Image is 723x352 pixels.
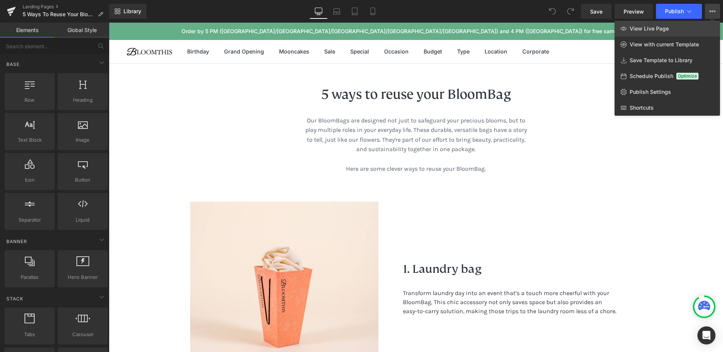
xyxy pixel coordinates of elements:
summary: Occasion [275,24,300,34]
a: Tablet [346,4,364,19]
span: Stack [6,295,24,302]
button: Undo [545,4,560,19]
span: Parallax [7,273,52,281]
span: Text Block [7,136,52,144]
h2: 1. Laundry bag [294,236,509,257]
p: Transform laundry day into an event that’s a touch more cheerful with your BloomBag. This chic ac... [294,266,509,293]
span: 5 Ways To Reuse Your BloomBag [23,11,95,17]
span: Publish [665,8,684,14]
span: Image [60,136,105,144]
summary: Location [376,24,398,34]
span: Save [590,8,602,15]
span: Base [6,61,20,68]
span: Row [7,96,52,104]
summary: Budget [315,24,333,34]
nav: Secondary navigation [522,24,596,34]
nav: Primary navigation [78,24,507,34]
button: Publish [656,4,702,19]
summary: Type [348,24,361,34]
span: Carousel [60,331,105,338]
span: Shortcuts [630,104,654,111]
a: Mooncakes [170,24,200,34]
span: Save Template to Library [630,57,692,64]
span: View Live Page [630,25,669,32]
a: Corporate [413,24,440,34]
a: Mobile [364,4,382,19]
a: Laptop [328,4,346,19]
span: Button [60,176,105,184]
p: Order by 5 PM ([GEOGRAPHIC_DATA]/[GEOGRAPHIC_DATA]/[GEOGRAPHIC_DATA]/[GEOGRAPHIC_DATA]/[GEOGRAPHI... [73,5,542,12]
a: Global Style [55,23,109,38]
button: View Live PageView with current TemplateSave Template to LibrarySchedule PublishOptimizePublish S... [705,4,720,19]
summary: Birthday [78,24,100,34]
a: New Library [109,4,146,19]
span: Heading [60,96,105,104]
span: Publish Settings [630,89,671,95]
a: Landing Pages [23,4,109,10]
a: Preview [615,4,653,19]
p: Here are some clever ways to reuse your BloomBag. [194,141,420,151]
span: Hero Banner [60,273,105,281]
p: Our BloomBags are designed not just to safeguard your precious blooms, but to play multiple roles... [194,93,420,132]
button: Redo [563,4,578,19]
summary: Sale [215,24,226,34]
span: Separator [7,216,52,224]
span: Liquid [60,216,105,224]
span: Schedule Publish [630,73,673,80]
span: Icon [7,176,52,184]
summary: Special [241,24,260,34]
span: Tabs [7,331,52,338]
div: Open Intercom Messenger [697,326,715,344]
span: Optimize [676,73,699,80]
a: Desktop [310,4,328,19]
span: Preview [624,8,644,15]
a: Grand Opening [115,24,155,34]
span: View with current Template [630,41,699,48]
span: Library [124,8,141,15]
span: Banner [6,238,28,245]
h1: 5 ways to reuse your BloomBag [194,60,420,84]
